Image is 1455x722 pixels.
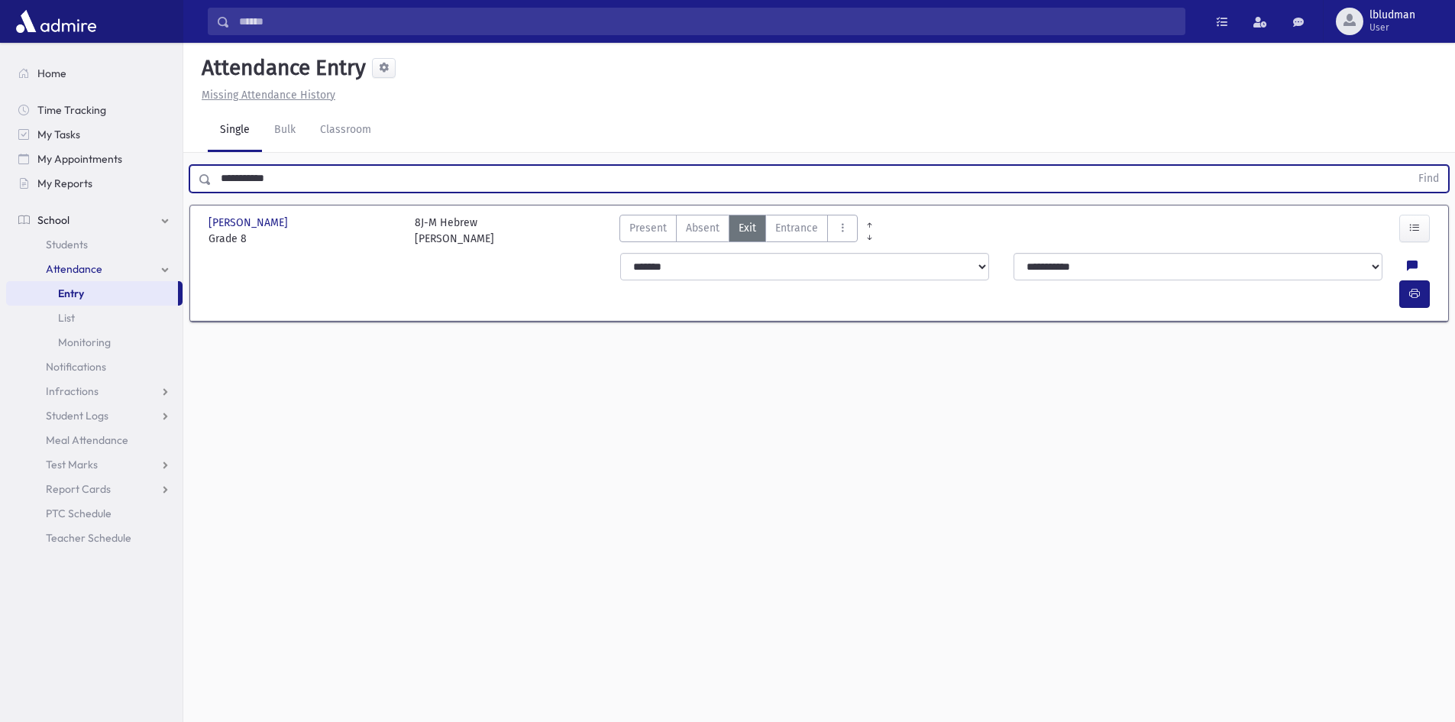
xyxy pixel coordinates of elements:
a: PTC Schedule [6,501,183,526]
span: Time Tracking [37,103,106,117]
div: 8J-M Hebrew [PERSON_NAME] [415,215,494,247]
a: Monitoring [6,330,183,355]
a: My Appointments [6,147,183,171]
span: Entry [58,287,84,300]
span: My Appointments [37,152,122,166]
span: User [1369,21,1415,34]
button: Find [1409,166,1448,192]
img: AdmirePro [12,6,100,37]
a: Classroom [308,109,383,152]
span: [PERSON_NAME] [209,215,291,231]
a: Student Logs [6,403,183,428]
span: Grade 8 [209,231,399,247]
input: Search [230,8,1185,35]
a: Missing Attendance History [196,89,335,102]
span: Entrance [775,220,818,236]
span: Infractions [46,384,99,398]
span: My Tasks [37,128,80,141]
a: Infractions [6,379,183,403]
a: Report Cards [6,477,183,501]
span: Students [46,238,88,251]
span: Present [629,220,667,236]
a: List [6,306,183,330]
a: Entry [6,281,178,306]
span: Monitoring [58,335,111,349]
a: Meal Attendance [6,428,183,452]
a: Bulk [262,109,308,152]
a: School [6,208,183,232]
span: Report Cards [46,482,111,496]
span: Home [37,66,66,80]
a: Teacher Schedule [6,526,183,550]
span: PTC Schedule [46,507,112,520]
span: School [37,213,70,227]
div: AttTypes [619,215,858,247]
span: Teacher Schedule [46,531,131,545]
span: Student Logs [46,409,108,423]
u: Missing Attendance History [202,89,335,102]
span: Attendance [46,262,102,276]
span: Absent [686,220,719,236]
a: My Reports [6,171,183,196]
span: Meal Attendance [46,433,128,447]
span: List [58,311,75,325]
span: Test Marks [46,458,98,471]
a: Test Marks [6,452,183,477]
a: Students [6,232,183,257]
a: Notifications [6,355,183,379]
a: Single [208,109,262,152]
h5: Attendance Entry [196,55,366,81]
a: My Tasks [6,122,183,147]
span: Exit [739,220,756,236]
a: Attendance [6,257,183,281]
span: lbludman [1369,9,1415,21]
span: My Reports [37,176,92,190]
a: Time Tracking [6,98,183,122]
a: Home [6,61,183,86]
span: Notifications [46,360,106,374]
